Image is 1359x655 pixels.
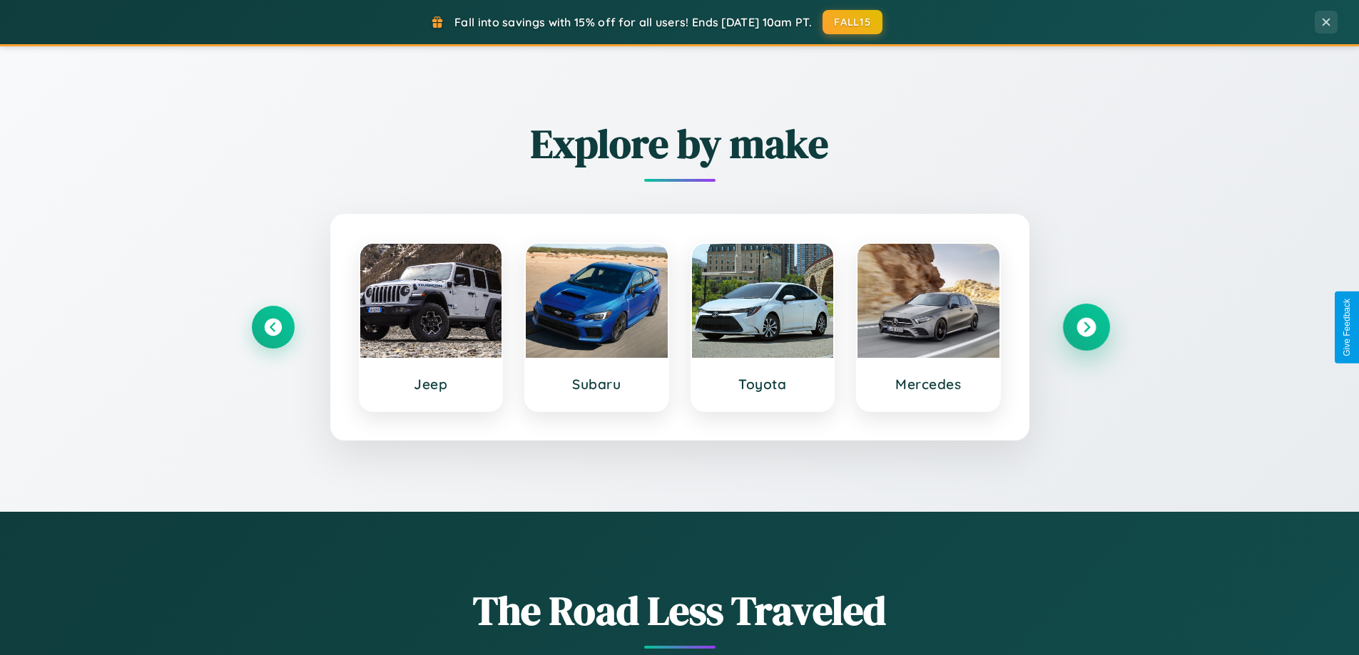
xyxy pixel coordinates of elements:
[823,10,882,34] button: FALL15
[252,583,1108,638] h1: The Road Less Traveled
[540,376,653,393] h3: Subaru
[454,15,812,29] span: Fall into savings with 15% off for all users! Ends [DATE] 10am PT.
[252,116,1108,171] h2: Explore by make
[872,376,985,393] h3: Mercedes
[375,376,488,393] h3: Jeep
[706,376,820,393] h3: Toyota
[1342,299,1352,356] div: Give Feedback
